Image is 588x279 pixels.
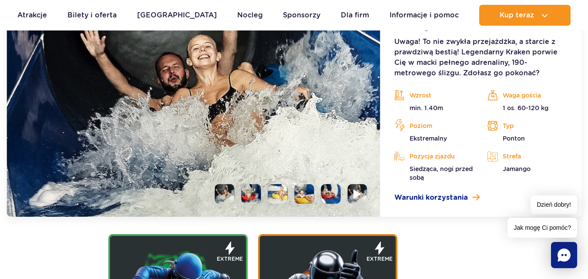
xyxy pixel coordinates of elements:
[394,119,474,132] p: Poziom
[217,255,243,263] span: extreme
[487,165,568,173] p: Jamango
[394,165,474,182] p: Siedząca, nogi przed sobą
[341,5,369,26] a: Dla firm
[17,5,47,26] a: Atrakcje
[366,255,393,263] span: extreme
[487,89,568,102] p: Waga gościa
[394,192,568,203] a: Warunki korzystania
[507,218,577,238] span: Jak mogę Ci pomóc?
[394,37,568,78] p: Uwaga! To nie zwykła przejażdżka, a starcie z prawdziwą bestią! Legendarny Kraken porwie Cię w ma...
[487,104,568,112] p: 1 os. 60-120 kg
[394,192,468,203] span: Warunki korzystania
[500,11,534,19] span: Kup teraz
[67,5,117,26] a: Bilety i oferta
[394,104,474,112] p: min. 1.40m
[487,134,568,143] p: Ponton
[394,134,474,143] p: Ekstremalny
[390,5,459,26] a: Informacje i pomoc
[551,242,577,268] div: Chat
[283,5,320,26] a: Sponsorzy
[237,5,263,26] a: Nocleg
[394,150,474,163] p: Pozycja zjazdu
[479,5,571,26] button: Kup teraz
[487,119,568,132] p: Typ
[394,89,474,102] p: Wzrost
[137,5,217,26] a: [GEOGRAPHIC_DATA]
[487,150,568,163] p: Strefa
[531,195,577,214] span: Dzień dobry!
